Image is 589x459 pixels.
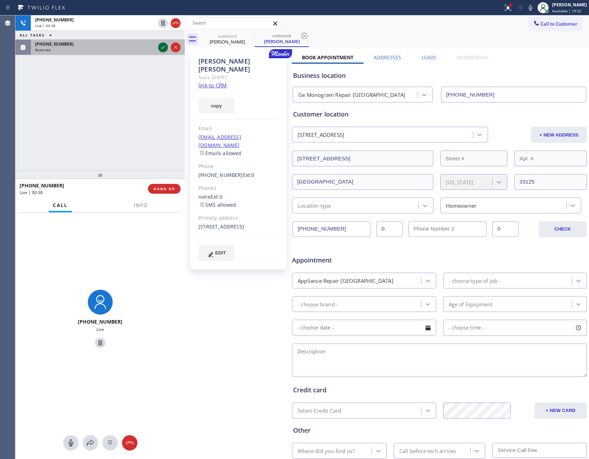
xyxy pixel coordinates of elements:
[302,54,353,61] label: Book Appointment
[198,98,234,114] button: copy
[158,42,168,52] button: Accept
[552,2,587,8] div: [PERSON_NAME]
[255,33,308,38] div: outbound
[198,82,226,89] a: link to CRM
[541,21,577,27] span: Call to Customer
[399,447,456,455] div: Call before tech arrives
[96,326,104,332] span: Live
[526,3,535,13] button: Mute
[200,151,204,155] input: Emails allowed
[298,447,354,455] div: Where did you find us?
[20,182,64,189] span: [PHONE_NUMBER]
[201,33,254,39] div: outbound
[298,407,341,415] div: Select Credit Card
[198,245,234,261] button: EDIT
[255,38,308,45] div: [PERSON_NAME]
[298,131,344,139] div: [STREET_ADDRESS]
[198,73,279,81] div: Since: [DATE]
[293,385,586,395] div: Credit card
[148,184,181,194] button: HANG UP
[171,42,181,52] button: Reject
[534,403,587,419] button: + NEW CARD
[154,186,175,191] span: HANG UP
[298,91,405,99] div: Ge Monogram Repair [GEOGRAPHIC_DATA]
[528,17,582,31] button: Call to Customer
[539,221,587,237] button: CHECK
[408,221,487,237] input: Phone Number 2
[198,223,279,231] div: [STREET_ADDRESS]
[83,435,98,451] button: Open directory
[374,54,401,61] label: Addresses
[198,125,279,133] div: Email
[440,151,507,166] input: Street #
[211,193,222,200] span: Ext: 0
[531,127,587,143] button: + NEW ADDRESS
[201,39,254,45] div: [PERSON_NAME]
[422,54,436,61] label: Leads
[293,71,586,80] div: Business location
[449,324,485,331] span: - choose time -
[200,202,204,207] input: SMS allowed
[514,151,587,166] input: Apt. #
[552,8,581,13] span: Available | 19:32
[492,221,519,237] input: Ext. 2
[134,202,148,208] span: Info
[449,277,501,285] div: - choose type of job -
[35,17,74,23] span: [PHONE_NUMBER]
[298,277,393,285] div: Appliance Repair [GEOGRAPHIC_DATA]
[255,31,308,46] div: Sheri Shen
[201,31,254,47] div: Sheri Shen
[457,54,488,61] label: Membership
[95,338,106,348] button: Hold Customer
[449,300,493,308] div: Age of Equipment
[158,18,168,28] button: Hold Customer
[215,250,226,255] span: EDIT
[293,426,586,435] div: Other
[130,199,152,212] button: Info
[198,172,243,178] a: [PHONE_NUMBER]
[298,201,331,209] div: Location type
[198,201,236,208] label: SMS allowed
[122,435,137,451] button: Hang up
[15,31,59,39] button: ALL TASKS
[78,318,122,325] span: [PHONE_NUMBER]
[292,320,436,335] input: - choose date -
[292,174,433,190] input: City
[292,151,433,166] input: Address
[441,87,587,102] input: Phone Number
[298,300,338,308] div: - choose brand -
[102,435,118,451] button: Open dialpad
[198,150,242,157] label: Emails allowed
[198,184,279,192] div: Phone2
[198,134,241,148] a: [EMAIL_ADDRESS][DOMAIN_NAME]
[243,172,255,178] span: Ext: 0
[292,221,371,237] input: Phone Number
[20,189,43,195] span: Live | 00:38
[35,41,74,47] span: [PHONE_NUMBER]
[292,255,390,265] span: Appointment
[35,23,55,28] span: Live | 00:38
[492,443,587,458] input: Service Call Fee
[20,33,45,38] span: ALL TASKS
[49,199,72,212] button: Call
[198,57,279,73] div: [PERSON_NAME] [PERSON_NAME]
[514,174,587,190] input: ZIP
[446,201,477,209] div: Homeowner
[293,109,586,119] div: Customer location
[171,18,181,28] button: Hang up
[63,435,79,451] button: Mute
[198,193,279,209] div: none
[198,214,279,222] div: Primary address
[35,47,50,52] span: Reserved
[187,18,281,29] input: Search
[53,202,68,208] span: Call
[198,162,279,171] div: Phone
[377,221,403,237] input: Ext.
